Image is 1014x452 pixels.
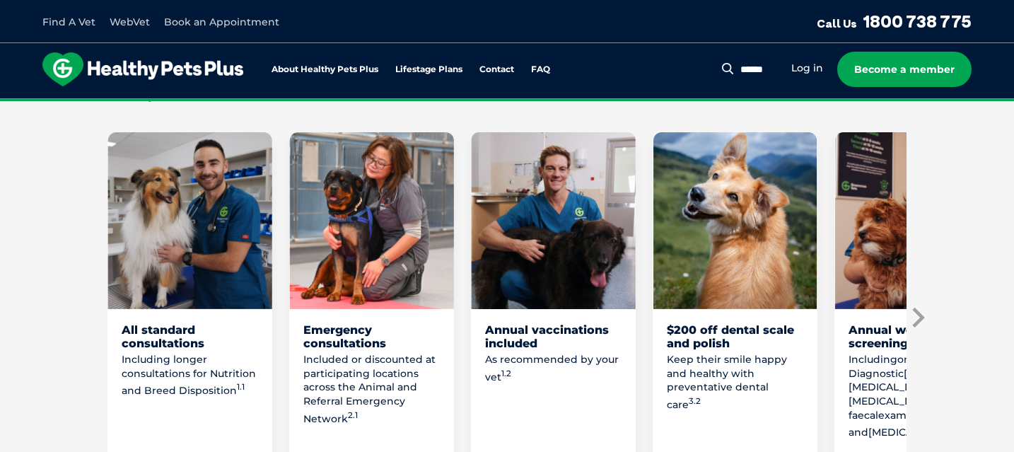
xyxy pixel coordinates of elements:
[868,426,956,439] span: [MEDICAL_DATA]
[485,323,622,350] div: Annual vaccinations included
[110,16,150,28] a: WebVet
[849,353,960,380] span: one each of: Diagnostic
[272,65,378,74] a: About Healthy Pets Plus
[904,367,991,380] span: [MEDICAL_DATA]
[243,99,771,112] span: Proactive, preventative wellness program designed to keep your pet healthier and happier for longer
[501,369,511,378] sup: 1.2
[817,16,857,30] span: Call Us
[164,16,279,28] a: Book an Appointment
[817,11,972,32] a: Call Us1800 738 775
[667,323,803,350] div: $200 off dental scale and polish
[479,65,514,74] a: Contact
[849,323,985,350] div: Annual wellness screenings
[849,395,936,407] span: [MEDICAL_DATA]
[395,65,462,74] a: Lifestage Plans
[303,323,440,350] div: Emergency consultations
[531,65,550,74] a: FAQ
[719,62,737,76] button: Search
[303,353,440,426] p: Included or discounted at participating locations across the Animal and Referral Emergency Network
[348,410,358,420] sup: 2.1
[849,426,868,439] span: and
[689,396,701,406] sup: 3.2
[791,62,823,75] a: Log in
[122,353,258,398] p: Including longer consultations for Nutrition and Breed Disposition
[849,409,878,422] span: faecal
[907,307,928,328] button: Next slide
[42,52,243,86] img: hpp-logo
[122,323,258,350] div: All standard consultations
[237,382,245,392] sup: 1.1
[837,52,972,87] a: Become a member
[667,353,803,412] p: Keep their smile happy and healthy with preventative dental care
[849,381,936,393] span: [MEDICAL_DATA]
[42,16,95,28] a: Find A Vet
[849,353,897,366] span: Including
[878,409,907,422] span: exam
[485,353,622,384] p: As recommended by your vet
